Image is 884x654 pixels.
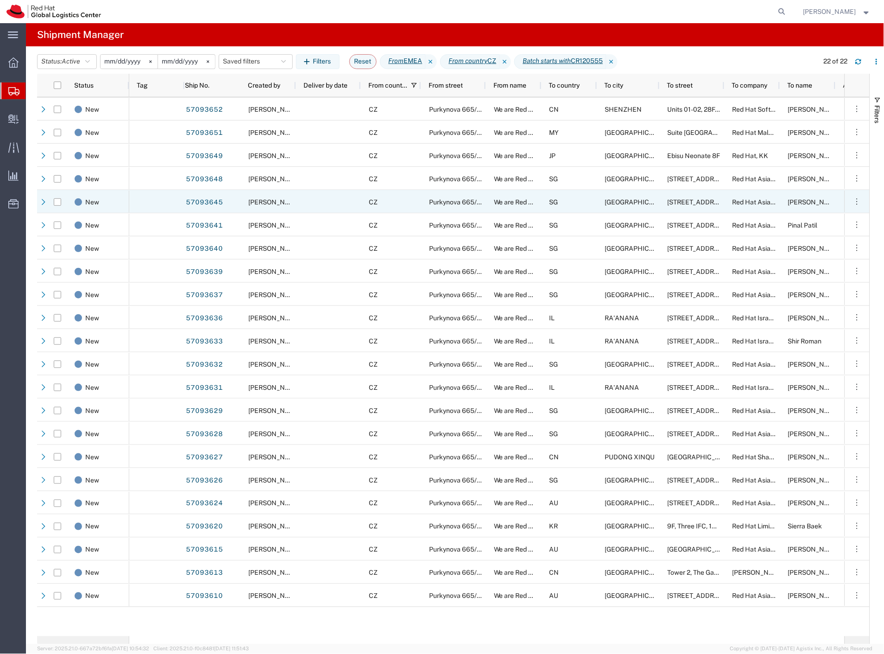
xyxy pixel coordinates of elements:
[668,361,729,368] span: 88 Market Street, Level 45
[549,82,580,89] span: To country
[185,149,223,164] a: 57093649
[248,592,301,600] span: Filip Lizuch
[668,175,729,183] span: 88 Market Street, Level 45
[429,314,486,322] span: Purkynova 665/115
[85,330,99,353] span: New
[494,546,610,553] span: We are Red Hat / We Are Red Hat Shirts
[732,500,817,507] span: Red Hat Asia-Pacific Pty Ltd.
[248,407,301,414] span: Filip Lizuch
[429,361,486,368] span: Purkynova 665/115
[788,222,818,229] span: Pinal Patil
[219,54,293,69] button: Saved filters
[788,314,841,322] span: Noam Levy
[668,569,732,577] span: Tower 2, The Gateway
[85,190,99,214] span: New
[429,222,486,229] span: Purkynova 665/115
[605,198,671,206] span: SINGAPORE
[605,430,671,438] span: SINGAPORE
[494,291,610,298] span: We are Red Hat / We Are Red Hat Shirts
[349,54,377,69] button: Reset
[158,55,215,69] input: Not set
[494,500,610,507] span: We are Red Hat / We Are Red Hat Shirts
[369,198,378,206] span: CZ
[369,523,378,530] span: CZ
[368,82,407,89] span: From country
[549,245,558,252] span: SG
[369,361,378,368] span: CZ
[494,592,610,600] span: We are Red Hat / We Are Red Hat Shirts
[85,98,99,121] span: New
[605,314,639,322] span: RA'ANANA
[101,55,158,69] input: Not set
[185,126,223,140] a: 57093651
[494,453,610,461] span: We are Red Hat / We Are Red Hat Shirts
[549,569,559,577] span: CN
[429,569,486,577] span: Purkynova 665/115
[843,82,871,89] span: Assign to
[369,430,378,438] span: CZ
[429,500,486,507] span: Purkynova 665/115
[494,569,610,577] span: We are Red Hat / We Are Red Hat Shirts
[248,129,301,136] span: Filip Lizuch
[788,407,841,414] span: Diyana Kamal
[296,54,340,69] button: Filters
[389,56,404,66] i: From
[185,566,223,581] a: 57093613
[137,82,148,89] span: Tag
[429,175,486,183] span: Purkynova 665/115
[668,476,729,484] span: 88 Market Street, Level 45
[549,384,555,391] span: IL
[248,152,301,159] span: Filip Lizuch
[185,102,223,117] a: 57093652
[6,5,101,19] img: logo
[549,337,555,345] span: IL
[732,222,815,229] span: Red Hat Asia Pacific Pte Ltd
[549,476,558,484] span: SG
[523,56,571,66] i: Batch starts with
[494,106,610,113] span: We are Red Hat / We Are Red Hat Shirts
[62,57,80,65] span: Active
[549,222,558,229] span: SG
[248,198,301,206] span: Filip Lizuch
[248,314,301,322] span: Filip Lizuch
[248,453,301,461] span: Filip Lizuch
[37,23,124,46] h4: Shipment Manager
[494,129,610,136] span: We are Red Hat / We Are Red Hat Shirts
[788,430,841,438] span: Sally Chua
[668,430,729,438] span: 88 Market Street, Level 45
[185,427,223,442] a: 57093628
[429,476,486,484] span: Purkynova 665/115
[668,198,729,206] span: 88 Market Street, Level 45
[732,453,809,461] span: Red Hat Shanghai Branch
[605,407,671,414] span: SINGAPORE
[429,337,486,345] span: Purkynova 665/115
[85,260,99,283] span: New
[440,54,500,69] span: From country CZ
[248,430,301,438] span: Filip Lizuch
[380,54,426,69] span: From EMEA
[788,82,813,89] span: To name
[429,592,486,600] span: Purkynova 665/115
[248,106,301,113] span: Filip Lizuch
[494,314,610,322] span: We are Red Hat / We Are Red Hat Shirts
[185,381,223,395] a: 57093631
[85,445,99,469] span: New
[185,334,223,349] a: 57093633
[369,546,378,553] span: CZ
[429,245,486,252] span: Purkynova 665/115
[112,646,149,652] span: [DATE] 10:54:32
[248,175,301,183] span: Filip Lizuch
[668,268,729,275] span: 88 Market Street, Level 45
[185,311,223,326] a: 57093636
[605,82,624,89] span: To city
[369,569,378,577] span: CZ
[788,384,841,391] span: Carmit Naor
[85,584,99,608] span: New
[732,592,817,600] span: Red Hat Asia-Pacific Pty Ltd.
[667,82,693,89] span: To street
[788,268,841,275] span: Viju Chakarapany
[788,175,841,183] span: Philip Yeap
[494,245,610,252] span: We are Red Hat / We Are Red Hat Shirts
[449,56,488,66] i: From country
[248,222,301,229] span: Filip Lizuch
